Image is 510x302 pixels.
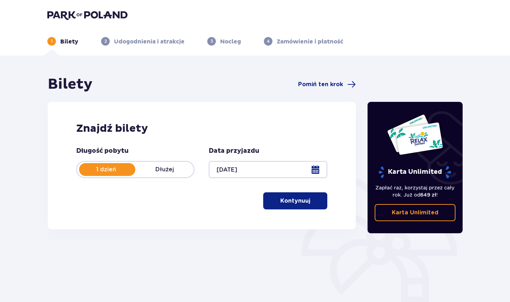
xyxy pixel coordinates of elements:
[280,197,310,205] p: Kontynuuj
[114,38,184,46] p: Udogodnienia i atrakcje
[420,192,436,198] span: 649 zł
[76,122,327,135] h2: Znajdź bilety
[77,166,135,173] p: 1 dzień
[76,147,129,155] p: Długość pobytu
[207,37,241,46] div: 3Nocleg
[392,209,438,217] p: Karta Unlimited
[378,166,452,178] p: Karta Unlimited
[48,75,93,93] h1: Bilety
[267,38,270,45] p: 4
[209,147,259,155] p: Data przyjazdu
[375,184,456,198] p: Zapłać raz, korzystaj przez cały rok. Już od !
[51,38,53,45] p: 1
[47,10,127,20] img: Park of Poland logo
[210,38,213,45] p: 3
[47,37,78,46] div: 1Bilety
[220,38,241,46] p: Nocleg
[60,38,78,46] p: Bilety
[104,38,107,45] p: 2
[263,192,327,209] button: Kontynuuj
[135,166,194,173] p: Dłużej
[298,80,356,89] a: Pomiń ten krok
[101,37,184,46] div: 2Udogodnienia i atrakcje
[387,114,443,155] img: Dwie karty całoroczne do Suntago z napisem 'UNLIMITED RELAX', na białym tle z tropikalnymi liśćmi...
[277,38,343,46] p: Zamówienie i płatność
[264,37,343,46] div: 4Zamówienie i płatność
[375,204,456,221] a: Karta Unlimited
[298,80,343,88] span: Pomiń ten krok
